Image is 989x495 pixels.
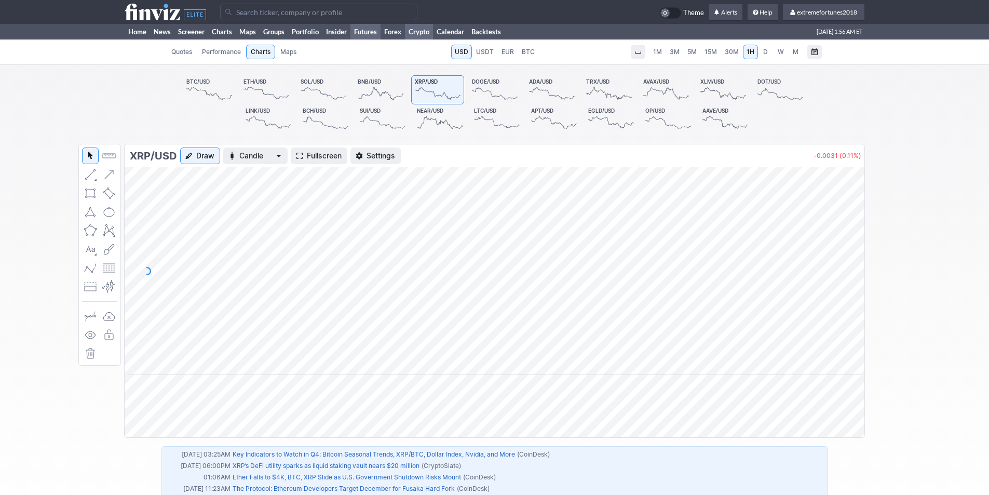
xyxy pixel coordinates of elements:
[174,24,208,39] a: Screener
[180,148,220,164] button: Draw
[642,104,695,133] a: OP/USD
[171,47,192,57] span: Quotes
[164,460,232,472] td: [DATE] 06:00PM
[582,75,635,104] a: TRX/USD
[101,204,117,220] button: Ellipse
[649,45,666,59] a: 1M
[455,47,468,57] span: USD
[758,45,773,59] a: D
[101,148,117,164] button: Measure
[472,78,499,85] span: DOGE/USD
[233,473,461,481] a: Ether Falls to $4K, BTC, XRP Slide as U.S. Government Shutdown Risks Mount
[164,449,232,460] td: [DATE] 03:25AM
[405,24,433,39] a: Crypto
[588,108,615,114] span: EGLD/USD
[472,45,497,59] a: USDT
[167,45,197,59] a: Quotes
[82,241,99,258] button: Text
[645,108,665,114] span: OP/USD
[82,166,99,183] button: Line
[202,47,241,57] span: Performance
[358,78,381,85] span: BNB/USD
[150,24,174,39] a: News
[101,222,117,239] button: XABCD
[814,153,861,159] p: -0.0031 (0.11%)
[350,148,401,164] button: Settings
[101,260,117,276] button: Fibonacci retracements
[789,45,803,59] a: M
[415,78,438,85] span: XRP/USD
[807,45,822,59] button: Range
[522,47,535,57] span: BTC
[82,148,99,164] button: Mouse
[709,4,742,21] a: Alerts
[299,104,352,133] a: BCH/USD
[101,166,117,183] button: Arrow
[747,48,754,56] span: 1H
[101,327,117,343] button: Lock drawings
[276,45,301,59] a: Maps
[360,108,381,114] span: SUI/USD
[670,48,680,56] span: 3M
[208,24,236,39] a: Charts
[531,108,553,114] span: APT/USD
[280,47,296,57] span: Maps
[705,48,717,56] span: 15M
[246,108,270,114] span: LINK/USD
[186,78,210,85] span: BTC/USD
[697,75,750,104] a: XLM/USD
[585,104,638,133] a: EGLD/USD
[196,151,214,161] span: Draw
[699,104,752,133] a: AAVE/USD
[701,45,721,59] a: 15M
[183,75,236,104] a: BTC/USD
[356,104,409,133] a: SUI/USD
[82,278,99,295] button: Position
[82,204,99,220] button: Triangle
[82,345,99,362] button: Remove all drawings
[797,8,857,16] span: extremefortunes2018
[233,485,455,492] a: The Protocol: Ethereum Developers Target December for Fusaka Hard Fork
[82,185,99,202] button: Rectangle
[233,462,419,470] a: XRP’s DeFi utility sparks as liquid staking vault nears $20 million
[125,24,150,39] a: Home
[527,104,580,133] a: APT/USD
[457,484,490,494] span: (CoinDesk)
[291,148,347,164] a: Fullscreen
[687,48,697,56] span: 5M
[223,148,288,164] button: Chart Type
[130,149,177,163] h3: XRP/USD
[411,75,464,104] a: XRP/USD
[164,483,232,494] td: [DATE] 11:23AM
[164,472,232,483] td: 01:06AM
[702,108,728,114] span: AAVE/USD
[721,45,742,59] a: 30M
[502,47,514,57] span: EUR
[529,78,552,85] span: ADA/USD
[754,75,807,104] a: DOT/USD
[260,24,288,39] a: Groups
[82,308,99,325] button: Drawing mode: Single
[748,4,778,21] a: Help
[297,75,350,104] a: SOL/USD
[725,48,739,56] span: 30M
[101,308,117,325] button: Drawings autosave: Off
[354,75,407,104] a: BNB/USD
[451,45,472,59] a: USD
[463,472,496,483] span: (CoinDesk)
[367,151,395,161] span: Settings
[525,75,578,104] a: ADA/USD
[82,327,99,343] button: Hide drawings
[433,24,468,39] a: Calendar
[763,48,768,56] span: D
[236,24,260,39] a: Maps
[474,108,496,114] span: LTC/USD
[659,7,704,19] a: Theme
[82,222,99,239] button: Polygon
[220,4,417,20] input: Search
[307,151,342,161] span: Fullscreen
[743,45,758,59] a: 1H
[101,278,117,295] button: Anchored VWAP
[251,47,270,57] span: Charts
[233,450,515,458] a: Key Indicators to Watch in Q4: Bitcoin Seasonal Trends, XRP/BTC, Dollar Index, Nvidia, and More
